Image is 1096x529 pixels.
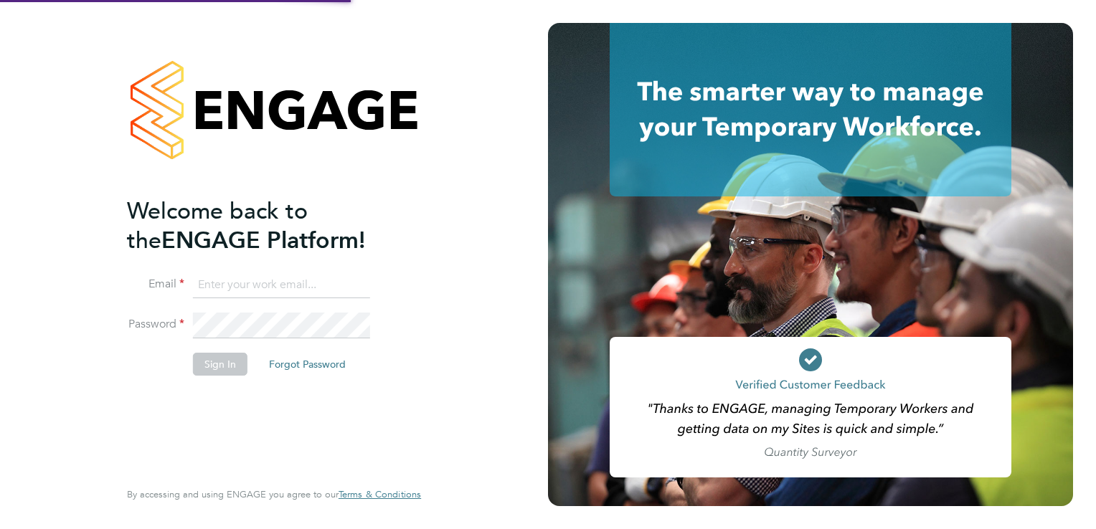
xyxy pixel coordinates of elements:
h2: ENGAGE Platform! [127,196,407,255]
span: By accessing and using ENGAGE you agree to our [127,488,421,500]
label: Email [127,277,184,292]
span: Welcome back to the [127,197,308,254]
input: Enter your work email... [193,272,370,298]
button: Sign In [193,353,247,376]
button: Forgot Password [258,353,357,376]
span: Terms & Conditions [339,488,421,500]
label: Password [127,317,184,332]
a: Terms & Conditions [339,489,421,500]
